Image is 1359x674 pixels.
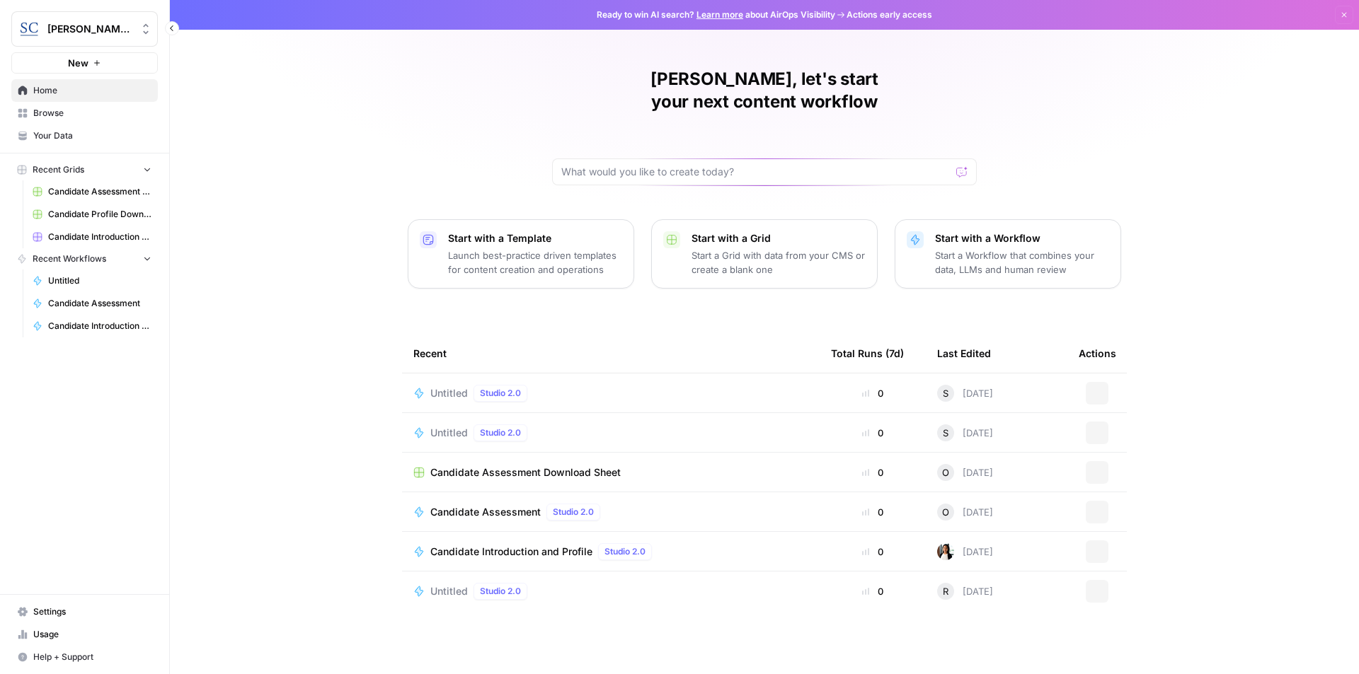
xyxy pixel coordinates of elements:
[413,504,808,521] a: Candidate AssessmentStudio 2.0
[937,504,993,521] div: [DATE]
[937,583,993,600] div: [DATE]
[942,465,949,480] span: O
[430,584,468,598] span: Untitled
[48,274,151,287] span: Untitled
[413,465,808,480] a: Candidate Assessment Download Sheet
[831,545,914,559] div: 0
[408,219,634,289] button: Start with a TemplateLaunch best-practice driven templates for content creation and operations
[11,623,158,646] a: Usage
[1079,334,1116,373] div: Actions
[33,628,151,641] span: Usage
[11,79,158,102] a: Home
[26,269,158,292] a: Untitled
[413,583,808,600] a: UntitledStudio 2.0
[937,543,954,560] img: xqjo96fmx1yk2e67jao8cdkou4un
[943,386,948,400] span: S
[48,320,151,332] span: Candidate Introduction and Profile
[561,165,951,179] input: What would you like to create today?
[942,505,949,519] span: O
[33,651,151,663] span: Help + Support
[16,16,42,42] img: Stanton Chase Nashville Logo
[33,84,151,97] span: Home
[597,8,835,21] span: Ready to win AI search? about AirOps Visibility
[937,334,991,373] div: Last Edited
[480,426,521,439] span: Studio 2.0
[413,424,808,441] a: UntitledStudio 2.0
[11,159,158,180] button: Recent Grids
[47,22,133,36] span: [PERSON_NAME] [GEOGRAPHIC_DATA]
[935,231,1109,245] p: Start with a Workflow
[68,56,88,70] span: New
[413,543,808,560] a: Candidate Introduction and ProfileStudio 2.0
[831,334,904,373] div: Total Runs (7d)
[937,424,993,441] div: [DATE]
[413,334,808,373] div: Recent
[48,297,151,310] span: Candidate Assessment
[26,203,158,226] a: Candidate Profile Download Sheet
[430,545,592,559] span: Candidate Introduction and Profile
[26,315,158,337] a: Candidate Introduction and Profile
[11,600,158,623] a: Settings
[943,584,948,598] span: R
[430,465,621,480] span: Candidate Assessment Download Sheet
[11,124,158,147] a: Your Data
[831,426,914,440] div: 0
[26,226,158,248] a: Candidate Introduction Download Sheet
[11,248,158,269] button: Recent Workflows
[33,252,106,265] span: Recent Workflows
[937,464,993,481] div: [DATE]
[692,248,866,277] p: Start a Grid with data from your CMS or create a blank one
[48,185,151,198] span: Candidate Assessment Download Sheet
[448,248,622,277] p: Launch best-practice driven templates for content creation and operations
[696,9,743,20] a: Learn more
[11,11,158,47] button: Workspace: Stanton Chase Nashville
[480,585,521,598] span: Studio 2.0
[11,102,158,124] a: Browse
[26,292,158,315] a: Candidate Assessment
[430,505,541,519] span: Candidate Assessment
[480,387,521,400] span: Studio 2.0
[413,385,808,402] a: UntitledStudio 2.0
[11,52,158,74] button: New
[935,248,1109,277] p: Start a Workflow that combines your data, LLMs and human review
[692,231,866,245] p: Start with a Grid
[26,180,158,203] a: Candidate Assessment Download Sheet
[604,545,646,558] span: Studio 2.0
[831,584,914,598] div: 0
[33,107,151,120] span: Browse
[430,426,468,440] span: Untitled
[937,543,993,560] div: [DATE]
[33,605,151,618] span: Settings
[937,385,993,402] div: [DATE]
[552,68,977,113] h1: [PERSON_NAME], let's start your next content workflow
[33,129,151,142] span: Your Data
[48,208,151,221] span: Candidate Profile Download Sheet
[831,505,914,519] div: 0
[847,8,932,21] span: Actions early access
[48,231,151,243] span: Candidate Introduction Download Sheet
[553,506,594,518] span: Studio 2.0
[943,426,948,440] span: S
[448,231,622,245] p: Start with a Template
[11,646,158,668] button: Help + Support
[651,219,878,289] button: Start with a GridStart a Grid with data from your CMS or create a blank one
[831,386,914,400] div: 0
[831,465,914,480] div: 0
[33,163,84,176] span: Recent Grids
[430,386,468,400] span: Untitled
[895,219,1121,289] button: Start with a WorkflowStart a Workflow that combines your data, LLMs and human review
